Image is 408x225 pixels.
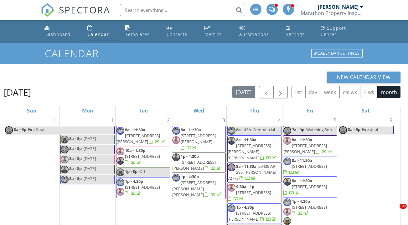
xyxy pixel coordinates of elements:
span: 8a - 8p [69,176,82,181]
span: 8a - 11:30a [181,127,201,132]
a: Go to September 1, 2025 [110,115,115,125]
a: 10a - 1:30p [STREET_ADDRESS] [125,147,160,165]
img: The Best Home Inspection Software - Spectora [41,3,54,17]
div: Calendar Settings [311,49,363,58]
span: [STREET_ADDRESS][PERSON_NAME] [181,133,216,144]
a: Go to August 31, 2025 [51,115,59,125]
img: cbfaa30a18bf4db0aa7eb345f882e5bb.jpeg [339,126,347,134]
img: matthew.jpg [228,204,235,212]
a: 10a - 1:30p [STREET_ADDRESS] [116,147,170,167]
img: preston.jpg [116,157,124,165]
img: cbfaa30a18bf4db0aa7eb345f882e5bb.jpeg [283,127,291,135]
img: 5852373221216282116.jpeg [61,136,69,143]
button: list [292,86,306,98]
a: 1p - 4:30p [STREET_ADDRESS][PERSON_NAME] [228,204,277,222]
span: [STREET_ADDRESS] [236,190,271,195]
a: Metrics [202,22,232,40]
a: Go to September 3, 2025 [221,115,226,125]
span: 8a - 11:30a [236,137,256,142]
span: 1p - 8p [125,168,137,174]
a: Saturday [360,106,371,115]
span: 8a - 11:30a [292,178,312,183]
a: Dashboard [42,22,80,40]
img: matthew.jpg [283,157,291,165]
a: Monday [81,106,95,115]
img: matthew.jpg [116,178,124,186]
a: Go to September 6, 2025 [388,115,394,125]
a: 1p - 4:30p [STREET_ADDRESS][PERSON_NAME] [172,152,226,173]
button: week [321,86,340,98]
div: Marathon Property Inspectors [301,10,363,16]
span: [STREET_ADDRESS][PERSON_NAME][PERSON_NAME] [172,180,216,197]
span: Fire Dept [28,127,45,132]
a: Go to September 4, 2025 [277,115,282,125]
span: 8a - 9p [13,126,27,134]
div: Metrics [204,31,222,37]
a: SPECTORA [41,8,110,22]
span: 1p - 4:30p [125,178,143,184]
img: mt_headshot_mar_2023.jpg [283,137,291,145]
a: Tuesday [137,106,149,115]
img: mt_headshot_mar_2023.jpg [172,136,180,144]
span: [STREET_ADDRESS] [125,153,160,159]
a: 8a - 11:30a 20438 AR-295, [PERSON_NAME] 72773 [228,163,276,181]
img: cbfaa30a18bf4db0aa7eb345f882e5bb.jpeg [61,146,69,153]
a: Settings [283,22,313,40]
img: cbfaa30a18bf4db0aa7eb345f882e5bb.jpeg [228,163,235,171]
h2: [DATE] [4,86,31,98]
span: Watching Son [306,127,332,132]
a: 8a - 11:30a [STREET_ADDRESS][PERSON_NAME] [172,126,226,152]
span: SPECTORA [59,3,110,16]
a: 1p - 4:30p [STREET_ADDRESS][PERSON_NAME][PERSON_NAME] [172,173,226,199]
span: 8a - 11:30a [292,157,312,163]
span: 8a - 8p [69,146,82,151]
a: 9:30a - 1p [STREET_ADDRESS] [227,183,281,203]
span: [STREET_ADDRESS][PERSON_NAME] [283,143,327,154]
img: matthew.jpg [172,127,180,135]
a: 8a - 11:30a [STREET_ADDRESS][PERSON_NAME][PERSON_NAME] [227,136,281,162]
span: Off [139,168,145,174]
img: cbfaa30a18bf4db0aa7eb345f882e5bb.jpeg [5,126,13,134]
img: mt_headshot_mar_2023.jpg [116,147,124,155]
span: 1p - 4:30p [181,153,199,159]
span: [DATE] [84,166,96,171]
div: Dashboard [44,31,70,37]
span: 8a - 12p [236,127,251,132]
img: matthew.jpg [283,198,291,206]
span: Fire dept [362,127,379,132]
img: preston.jpg [283,178,291,186]
img: 5852373221216282116.jpeg [283,217,291,225]
span: 7a - 9p [292,127,304,132]
a: 8a - 11:30a [STREET_ADDRESS][PERSON_NAME] [116,127,166,144]
span: [DATE] [84,156,96,161]
a: 8a - 11:30a 20438 AR-295, [PERSON_NAME] 72773 [227,162,281,183]
a: 9:30a - 1p [STREET_ADDRESS] [228,184,271,201]
a: 1p - 4:30p [STREET_ADDRESS] [125,178,160,196]
a: 8a - 11:30a [STREET_ADDRESS][PERSON_NAME] [283,137,333,154]
img: matthew.jpg [61,176,69,183]
img: matthew.jpg [116,127,124,135]
img: preston.jpg [172,153,180,161]
a: 8a - 11:30a [STREET_ADDRESS] [283,177,337,197]
img: mt_headshot_mar_2023.jpg [116,188,124,196]
div: [PERSON_NAME] [318,4,359,10]
span: [STREET_ADDRESS][PERSON_NAME] [172,159,216,171]
button: Previous month [259,86,274,99]
span: [DATE] [84,136,96,141]
span: [STREET_ADDRESS] [125,184,160,190]
a: 8a - 11:30a [STREET_ADDRESS] [283,157,337,177]
span: 20438 AR-295, [PERSON_NAME] 72773 [228,163,276,181]
button: Next month [273,86,288,99]
h1: Calendar [45,48,363,59]
button: day [305,86,321,98]
div: Contacts [167,31,187,37]
div: Automations [239,31,269,37]
span: 8a - 8p [69,166,82,171]
span: [STREET_ADDRESS][PERSON_NAME] [228,210,271,222]
a: Go to September 2, 2025 [166,115,171,125]
a: 8a - 11:30a [STREET_ADDRESS][PERSON_NAME] [181,127,216,151]
a: Wednesday [192,106,205,115]
div: Templates [125,31,150,37]
span: [DATE] [84,146,96,151]
a: 1p - 4:30p [STREET_ADDRESS][PERSON_NAME] [172,153,222,171]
